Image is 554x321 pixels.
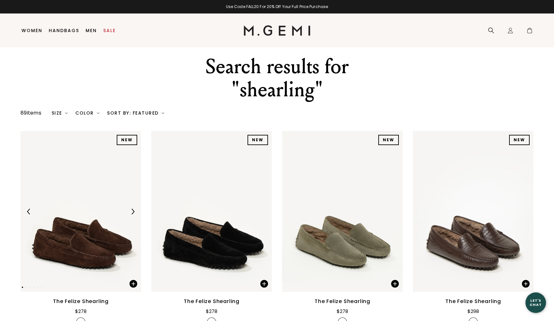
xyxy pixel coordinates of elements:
div: $298 [467,308,479,315]
div: Search results for "shearling" [166,55,388,101]
div: NEW [248,135,268,145]
a: Handbags [49,28,79,33]
a: Men [86,28,97,33]
img: Next Arrow [130,209,136,214]
div: NEW [509,135,530,145]
div: $278 [75,308,87,315]
img: chevron-down.svg [65,112,68,114]
div: The Felize Shearling [184,298,239,305]
div: The Felize Shearling [315,298,370,305]
div: Color [75,110,99,116]
div: NEW [378,135,399,145]
img: M.Gemi [244,25,311,36]
img: The Felize Shearling [413,131,533,292]
a: Women [21,28,42,33]
div: 89 items [21,109,41,117]
img: The Felize Shearling [282,131,403,292]
div: NEW [117,135,137,145]
div: The Felize Shearling [53,298,109,305]
div: Sort By: Featured [107,110,164,116]
div: Size [52,110,68,116]
div: $278 [206,308,217,315]
img: Previous Arrow [26,209,32,214]
img: chevron-down.svg [97,112,99,114]
img: The Felize Shearling [21,131,141,292]
img: chevron-down.svg [162,112,164,114]
div: Let's Chat [525,299,546,307]
img: The Felize Shearling [151,131,272,292]
div: The Felize Shearling [445,298,501,305]
a: Sale [103,28,116,33]
div: $278 [337,308,348,315]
